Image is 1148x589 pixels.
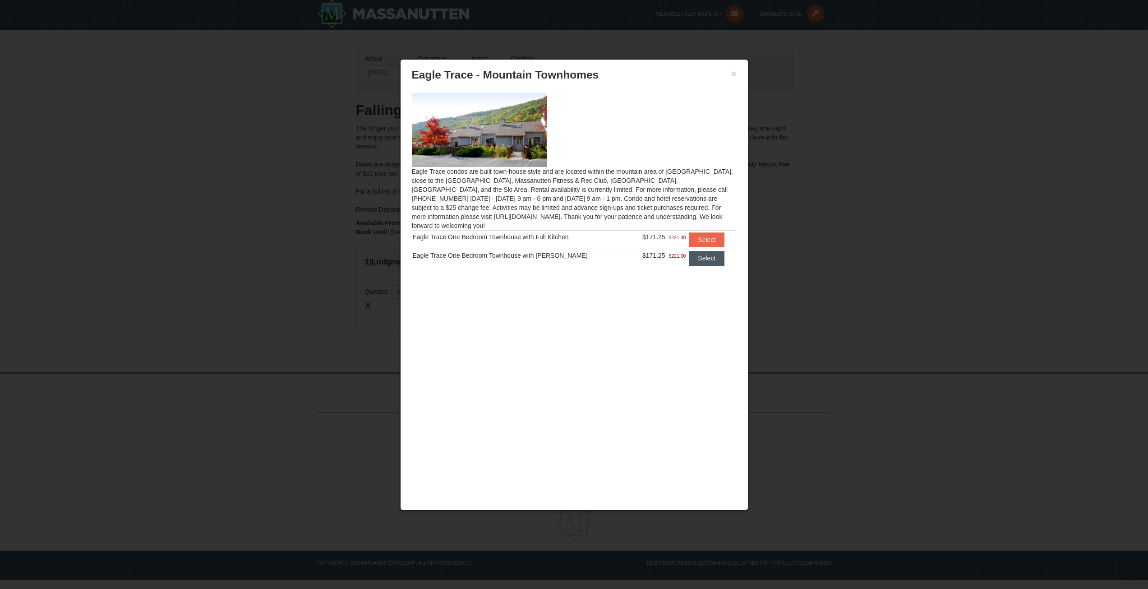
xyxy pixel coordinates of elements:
[412,69,599,81] span: Eagle Trace - Mountain Townhomes
[669,233,686,242] span: $221.00
[731,69,737,78] button: ×
[689,232,724,247] button: Select
[642,233,665,241] span: $171.25
[642,252,665,259] span: $171.25
[413,251,630,260] div: Eagle Trace One Bedroom Townhouse with [PERSON_NAME]
[412,93,547,167] img: 19218983-1-9b289e55.jpg
[669,251,686,260] span: $221.00
[405,86,743,283] div: Eagle Trace condos are built town-house style and are located within the mountain area of [GEOGRA...
[689,251,724,265] button: Select
[413,232,630,241] div: Eagle Trace One Bedroom Townhouse with Full Kitchen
